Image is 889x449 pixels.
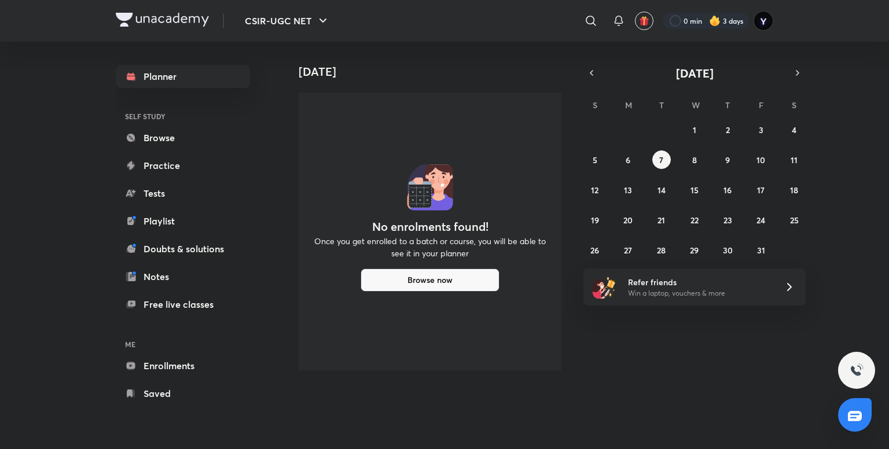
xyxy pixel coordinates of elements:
[676,65,714,81] span: [DATE]
[756,154,765,165] abbr: October 10, 2025
[639,16,649,26] img: avatar
[723,185,732,196] abbr: October 16, 2025
[725,100,730,111] abbr: Thursday
[593,100,597,111] abbr: Sunday
[652,241,671,259] button: October 28, 2025
[752,150,770,169] button: October 10, 2025
[652,181,671,199] button: October 14, 2025
[299,65,571,79] h4: [DATE]
[693,124,696,135] abbr: October 1, 2025
[116,126,250,149] a: Browse
[628,288,770,299] p: Win a laptop, vouchers & more
[757,245,765,256] abbr: October 31, 2025
[619,181,637,199] button: October 13, 2025
[752,181,770,199] button: October 17, 2025
[593,275,616,299] img: referral
[685,241,704,259] button: October 29, 2025
[626,154,630,165] abbr: October 6, 2025
[116,334,250,354] h6: ME
[690,185,699,196] abbr: October 15, 2025
[725,154,730,165] abbr: October 9, 2025
[785,181,803,199] button: October 18, 2025
[313,235,548,259] p: Once you get enrolled to a batch or course, you will be able to see it in your planner
[785,120,803,139] button: October 4, 2025
[718,181,737,199] button: October 16, 2025
[116,382,250,405] a: Saved
[116,293,250,316] a: Free live classes
[754,11,773,31] img: Yedhukrishna Nambiar
[685,181,704,199] button: October 15, 2025
[591,185,598,196] abbr: October 12, 2025
[586,181,604,199] button: October 12, 2025
[850,363,864,377] img: ttu
[690,245,699,256] abbr: October 29, 2025
[361,268,499,292] button: Browse now
[628,276,770,288] h6: Refer friends
[790,215,799,226] abbr: October 25, 2025
[657,245,666,256] abbr: October 28, 2025
[590,245,599,256] abbr: October 26, 2025
[593,154,597,165] abbr: October 5, 2025
[718,211,737,229] button: October 23, 2025
[756,215,765,226] abbr: October 24, 2025
[759,100,763,111] abbr: Friday
[718,120,737,139] button: October 2, 2025
[791,154,798,165] abbr: October 11, 2025
[652,211,671,229] button: October 21, 2025
[690,215,699,226] abbr: October 22, 2025
[685,211,704,229] button: October 22, 2025
[752,211,770,229] button: October 24, 2025
[586,241,604,259] button: October 26, 2025
[116,13,209,30] a: Company Logo
[600,65,789,81] button: [DATE]
[619,241,637,259] button: October 27, 2025
[790,185,798,196] abbr: October 18, 2025
[116,354,250,377] a: Enrollments
[792,124,796,135] abbr: October 4, 2025
[785,150,803,169] button: October 11, 2025
[652,150,671,169] button: October 7, 2025
[116,182,250,205] a: Tests
[692,154,697,165] abbr: October 8, 2025
[586,211,604,229] button: October 19, 2025
[757,185,765,196] abbr: October 17, 2025
[372,220,488,234] h4: No enrolments found!
[657,215,665,226] abbr: October 21, 2025
[659,100,664,111] abbr: Tuesday
[718,150,737,169] button: October 9, 2025
[591,215,599,226] abbr: October 19, 2025
[723,215,732,226] abbr: October 23, 2025
[685,120,704,139] button: October 1, 2025
[238,9,337,32] button: CSIR-UGC NET
[116,154,250,177] a: Practice
[407,164,453,211] img: No events
[692,100,700,111] abbr: Wednesday
[657,185,666,196] abbr: October 14, 2025
[586,150,604,169] button: October 5, 2025
[685,150,704,169] button: October 8, 2025
[116,13,209,27] img: Company Logo
[116,106,250,126] h6: SELF STUDY
[718,241,737,259] button: October 30, 2025
[726,124,730,135] abbr: October 2, 2025
[116,65,250,88] a: Planner
[752,120,770,139] button: October 3, 2025
[116,265,250,288] a: Notes
[116,209,250,233] a: Playlist
[709,15,721,27] img: streak
[116,237,250,260] a: Doubts & solutions
[619,211,637,229] button: October 20, 2025
[792,100,796,111] abbr: Saturday
[759,124,763,135] abbr: October 3, 2025
[635,12,653,30] button: avatar
[625,100,632,111] abbr: Monday
[624,245,632,256] abbr: October 27, 2025
[623,215,633,226] abbr: October 20, 2025
[723,245,733,256] abbr: October 30, 2025
[659,154,663,165] abbr: October 7, 2025
[752,241,770,259] button: October 31, 2025
[785,211,803,229] button: October 25, 2025
[619,150,637,169] button: October 6, 2025
[624,185,632,196] abbr: October 13, 2025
